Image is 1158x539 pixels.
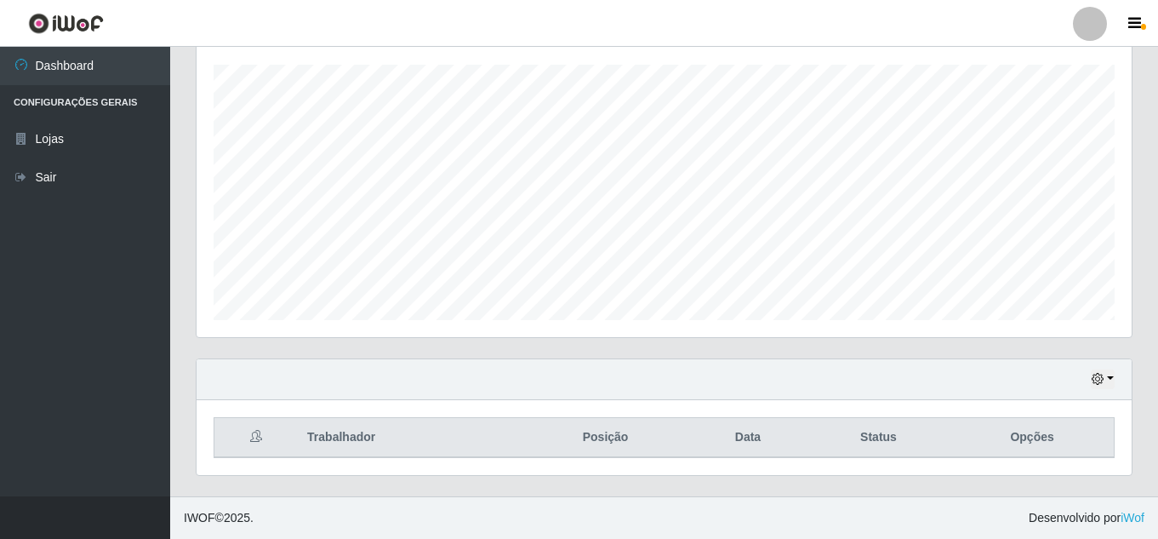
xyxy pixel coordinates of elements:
th: Posição [522,418,689,458]
span: IWOF [184,511,215,525]
th: Status [807,418,950,458]
th: Trabalhador [297,418,522,458]
span: © 2025 . [184,509,254,527]
img: CoreUI Logo [28,13,104,34]
span: Desenvolvido por [1029,509,1144,527]
th: Opções [950,418,1114,458]
th: Data [689,418,807,458]
a: iWof [1121,511,1144,525]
